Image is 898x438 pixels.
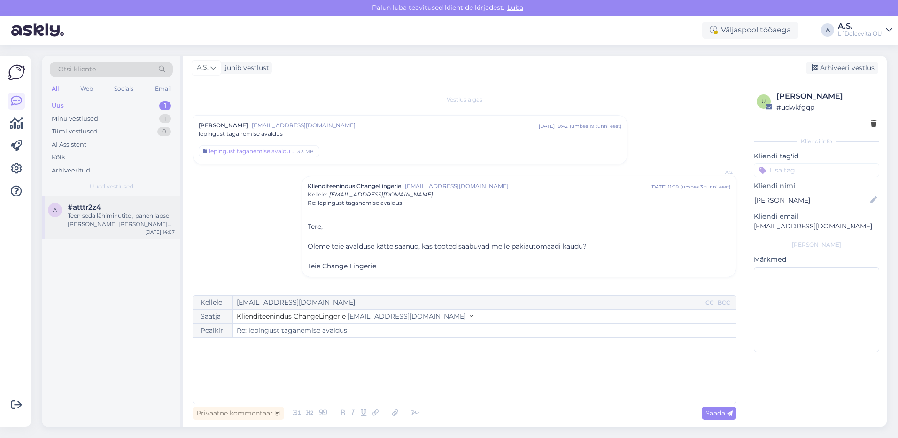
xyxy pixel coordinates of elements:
[539,123,568,130] div: [DATE] 19:42
[157,127,171,136] div: 0
[52,166,90,175] div: Arhiveeritud
[754,241,879,249] div: [PERSON_NAME]
[838,23,882,30] div: A.S.
[348,312,466,321] span: [EMAIL_ADDRESS][DOMAIN_NAME]
[761,98,766,105] span: u
[53,206,57,213] span: a
[52,140,86,149] div: AI Assistent
[233,324,736,337] input: Write subject here...
[754,255,879,265] p: Märkmed
[405,182,650,190] span: [EMAIL_ADDRESS][DOMAIN_NAME]
[199,121,248,130] span: [PERSON_NAME]
[193,407,284,420] div: Privaatne kommentaar
[308,222,323,231] span: Tere,
[233,296,704,309] input: Recepient...
[52,114,98,124] div: Minu vestlused
[754,211,879,221] p: Kliendi email
[199,130,283,138] span: lepingust taganemise avaldus
[193,310,233,323] div: Saatja
[52,153,65,162] div: Kõik
[153,83,173,95] div: Email
[308,242,587,250] span: Oleme teie avalduse kätte saanud, kas tooted saabuvad meile pakiautomaadi kaudu?
[52,127,98,136] div: Tiimi vestlused
[112,83,135,95] div: Socials
[145,228,175,235] div: [DATE] 14:07
[705,409,733,417] span: Saada
[754,163,879,177] input: Lisa tag
[58,64,96,74] span: Otsi kliente
[193,95,736,104] div: Vestlus algas
[308,182,401,190] span: Klienditeenindus ChangeLingerie
[329,191,433,198] span: [EMAIL_ADDRESS][DOMAIN_NAME]
[821,23,834,37] div: A
[159,101,171,110] div: 1
[237,312,346,321] span: Klienditeenindus ChangeLingerie
[308,199,402,207] span: Re: lepingust taganemise avaldus
[838,30,882,38] div: L´Dolcevita OÜ
[754,137,879,146] div: Kliendi info
[78,83,95,95] div: Web
[159,114,171,124] div: 1
[754,181,879,191] p: Kliendi nimi
[704,298,716,307] div: CC
[504,3,526,12] span: Luba
[52,101,64,110] div: Uus
[197,63,209,73] span: A.S.
[650,183,679,190] div: [DATE] 11:09
[68,211,175,228] div: Teen seda lähiminutitel, panen lapse [PERSON_NAME] [PERSON_NAME] siis tseki.
[199,145,319,157] a: lepingust taganemise avaldus.asice3.3 MB
[716,298,732,307] div: BCC
[221,63,269,73] div: juhib vestlust
[308,191,327,198] span: Kellele :
[193,324,233,337] div: Pealkiri
[237,312,473,321] button: Klienditeenindus ChangeLingerie [EMAIL_ADDRESS][DOMAIN_NAME]
[702,22,798,39] div: Väljaspool tööaega
[68,203,101,211] span: #atttr2z4
[806,62,878,74] div: Arhiveeri vestlus
[776,91,876,102] div: [PERSON_NAME]
[776,102,876,112] div: # udwkfgqp
[50,83,61,95] div: All
[209,147,294,156] div: lepingust taganemise avaldus.asice
[252,121,539,130] span: [EMAIL_ADDRESS][DOMAIN_NAME]
[308,262,376,270] span: Teie Change Lingerie
[754,221,879,231] p: [EMAIL_ADDRESS][DOMAIN_NAME]
[193,296,233,309] div: Kellele
[570,123,621,130] div: ( umbes 19 tunni eest )
[754,151,879,161] p: Kliendi tag'id
[698,169,733,176] span: A.S.
[838,23,892,38] a: A.S.L´Dolcevita OÜ
[681,183,730,190] div: ( umbes 3 tunni eest )
[90,182,133,191] span: Uued vestlused
[8,63,25,81] img: Askly Logo
[296,147,315,156] div: 3.3 MB
[754,195,868,205] input: Lisa nimi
